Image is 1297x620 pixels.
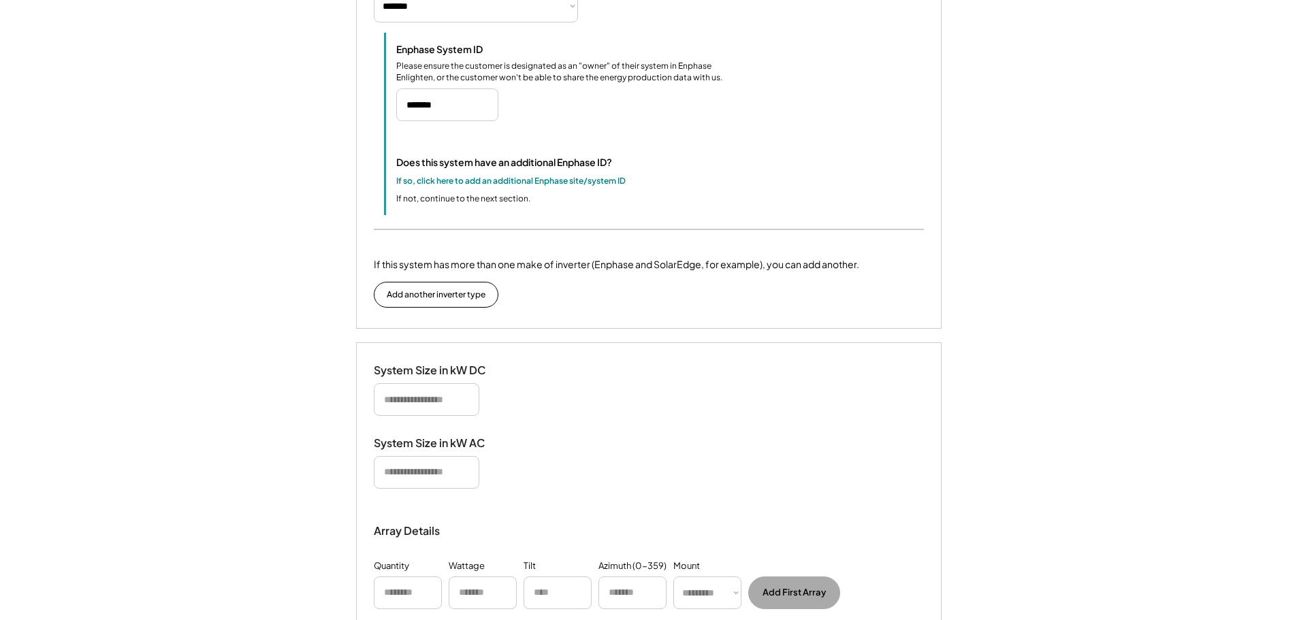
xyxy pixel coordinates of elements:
div: Array Details [374,523,442,539]
div: Does this system have an additional Enphase ID? [396,155,612,169]
div: Wattage [449,559,485,573]
div: Please ensure the customer is designated as an "owner" of their system in Enphase Enlighten, or t... [396,61,737,84]
div: Mount [673,559,700,573]
div: If so, click here to add an additional Enphase site/system ID [396,175,626,187]
div: System Size in kW AC [374,436,510,451]
div: Tilt [524,559,536,573]
div: If this system has more than one make of inverter (Enphase and SolarEdge, for example), you can a... [374,257,859,272]
div: If not, continue to the next section. [396,193,530,205]
div: Azimuth (0-359) [598,559,667,573]
div: Enphase System ID [396,43,532,55]
div: System Size in kW DC [374,363,510,378]
div: Quantity [374,559,409,573]
button: Add First Array [748,576,840,609]
button: Add another inverter type [374,282,498,308]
